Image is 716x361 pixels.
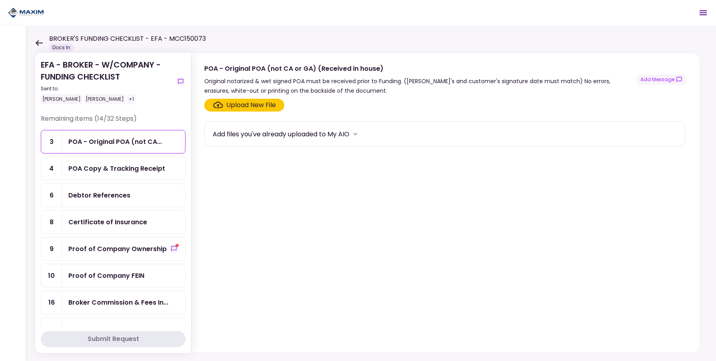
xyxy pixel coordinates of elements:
[169,244,179,253] button: show-messages
[127,94,136,104] div: +1
[226,100,276,110] div: Upload New File
[41,237,62,260] div: 9
[41,114,185,130] div: Remaining items (14/32 Steps)
[41,184,62,207] div: 6
[84,94,126,104] div: [PERSON_NAME]
[41,291,185,314] a: 16Broker Commission & Fees Invoice
[49,34,206,44] h1: BROKER'S FUNDING CHECKLIST - EFA - MCC150073
[49,44,74,52] div: Docs In
[8,7,44,19] img: Partner icon
[636,74,687,85] button: show-messages
[68,190,130,200] div: Debtor References
[694,3,713,22] button: Open menu
[41,157,62,180] div: 4
[68,164,165,174] div: POA Copy & Tracking Receipt
[68,244,167,254] div: Proof of Company Ownership
[41,183,185,207] a: 6Debtor References
[68,324,159,334] div: Dealer GPS Installation Invoice
[41,94,82,104] div: [PERSON_NAME]
[204,64,636,74] div: POA - Original POA (not CA or GA) (Received in house)
[41,237,185,261] a: 9Proof of Company Ownershipshow-messages
[41,85,173,92] div: Sent to:
[204,99,284,112] span: Click here to upload the required document
[176,77,185,86] button: show-messages
[41,130,185,154] a: 3POA - Original POA (not CA or GA) (Received in house)
[191,53,700,353] div: POA - Original POA (not CA or GA) (Received in house)Original notarized & wet signed POA must be ...
[41,291,62,314] div: 16
[41,331,185,347] button: Submit Request
[41,130,62,153] div: 3
[41,210,185,234] a: 8Certificate of Insurance
[41,264,62,287] div: 10
[68,271,144,281] div: Proof of Company FEIN
[41,318,62,341] div: 20
[41,264,185,287] a: 10Proof of Company FEIN
[68,137,162,147] div: POA - Original POA (not CA or GA) (Received in house)
[204,76,636,96] div: Original notarized & wet signed POA must be received prior to Funding. ([PERSON_NAME]'s and custo...
[41,317,185,341] a: 20Dealer GPS Installation Invoice
[41,157,185,180] a: 4POA Copy & Tracking Receipt
[68,217,147,227] div: Certificate of Insurance
[41,59,173,104] div: EFA - BROKER - W/COMPANY - FUNDING CHECKLIST
[88,334,139,344] div: Submit Request
[41,211,62,233] div: 8
[213,129,349,139] div: Add files you've already uploaded to My AIO
[349,128,361,140] button: more
[68,297,168,307] div: Broker Commission & Fees Invoice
